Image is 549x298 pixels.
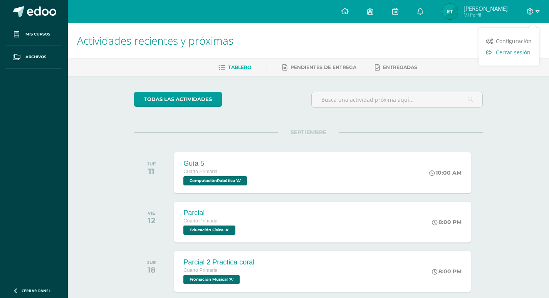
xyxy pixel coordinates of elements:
a: Pendientes de entrega [282,61,356,74]
a: todas las Actividades [134,92,222,107]
a: Archivos [6,46,62,69]
span: Entregadas [383,64,417,70]
span: SEPTIEMBRE [278,129,339,136]
span: Fromación Musical 'A' [183,275,240,284]
span: Archivos [25,54,46,60]
div: 11 [147,167,156,176]
div: JUE [147,161,156,167]
img: e19c127dc81e434fb404d2f0b4afdedd.png [442,4,458,19]
span: Configuración [496,37,532,45]
span: [PERSON_NAME] [463,5,508,12]
a: Entregadas [375,61,417,74]
span: Cuarto Primaria [183,169,217,174]
div: 18 [147,265,156,274]
div: 8:00 PM [432,219,462,226]
input: Busca una actividad próxima aquí... [312,92,482,107]
span: Actividades recientes y próximas [77,33,233,48]
a: Cerrar sesión [478,47,539,58]
span: Cerrar sesión [496,49,531,56]
span: Cuarto Primaria [183,218,217,224]
span: Educación Física 'A' [183,226,235,235]
div: 10:00 AM [429,169,462,176]
span: Pendientes de entrega [290,64,356,70]
div: Parcial 2 Practica coral [183,258,254,266]
div: JUE [147,260,156,265]
a: Mis cursos [6,23,62,46]
a: Configuración [478,35,539,47]
div: 8:00 PM [432,268,462,275]
span: ComputaciónRobótica 'A' [183,176,247,185]
span: Cerrar panel [22,288,51,293]
div: 12 [148,216,155,225]
span: Cuarto Primaria [183,268,217,273]
div: Parcial [183,209,237,217]
div: VIE [148,210,155,216]
span: Tablero [228,64,251,70]
span: Mis cursos [25,31,50,37]
div: Guía 5 [183,160,249,168]
span: Mi Perfil [463,12,508,18]
a: Tablero [218,61,251,74]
